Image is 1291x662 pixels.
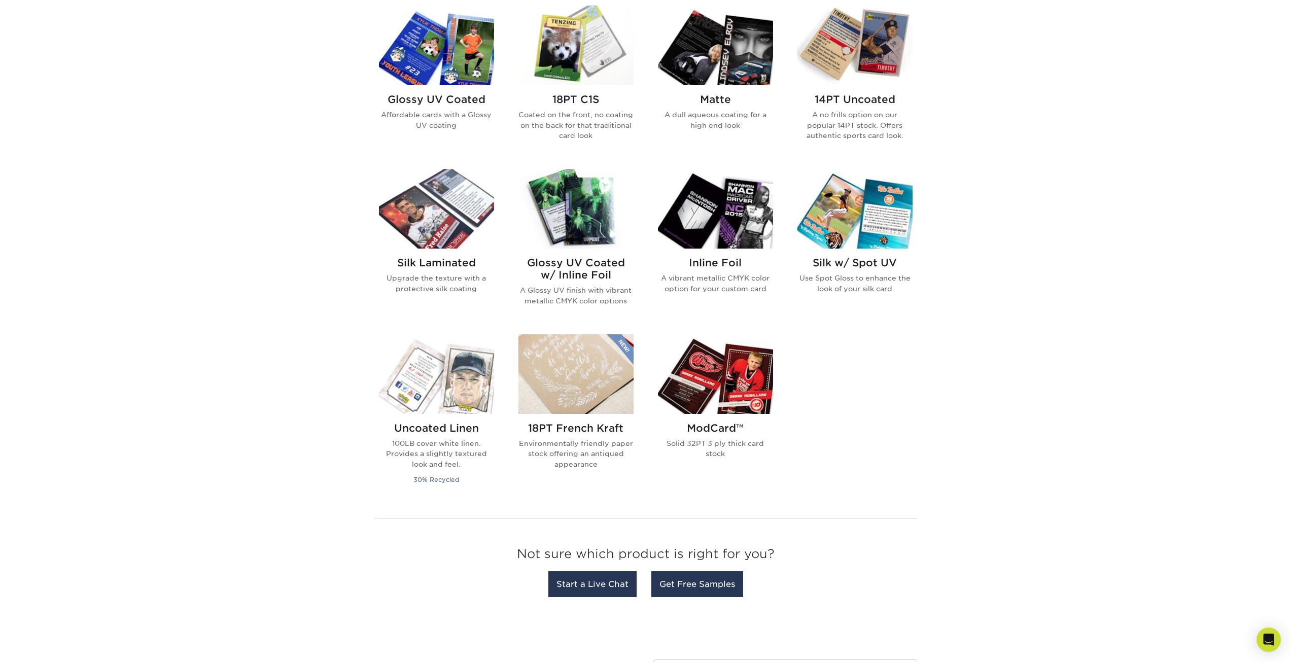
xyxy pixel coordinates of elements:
p: A Glossy UV finish with vibrant metallic CMYK color options [518,285,634,306]
h2: Matte [658,93,773,106]
p: Upgrade the texture with a protective silk coating [379,273,494,294]
h2: Glossy UV Coated [379,93,494,106]
a: 18PT French Kraft Trading Cards 18PT French Kraft Environmentally friendly paper stock offering a... [518,334,634,498]
a: Glossy UV Coated w/ Inline Foil Trading Cards Glossy UV Coated w/ Inline Foil A Glossy UV finish ... [518,169,634,322]
a: 18PT C1S Trading Cards 18PT C1S Coated on the front, no coating on the back for that traditional ... [518,6,634,157]
img: ModCard™ Trading Cards [658,334,773,414]
h2: 14PT Uncoated [797,93,913,106]
p: Coated on the front, no coating on the back for that traditional card look [518,110,634,141]
small: 30% Recycled [413,476,459,483]
h2: Glossy UV Coated w/ Inline Foil [518,257,634,281]
a: Silk w/ Spot UV Trading Cards Silk w/ Spot UV Use Spot Gloss to enhance the look of your silk card [797,169,913,322]
p: A dull aqueous coating for a high end look [658,110,773,130]
p: Environmentally friendly paper stock offering an antiqued appearance [518,438,634,469]
p: Use Spot Gloss to enhance the look of your silk card [797,273,913,294]
p: A vibrant metallic CMYK color option for your custom card [658,273,773,294]
img: Glossy UV Coated w/ Inline Foil Trading Cards [518,169,634,249]
h2: Silk w/ Spot UV [797,257,913,269]
a: Uncoated Linen Trading Cards Uncoated Linen 100LB cover white linen. Provides a slightly textured... [379,334,494,498]
a: Matte Trading Cards Matte A dull aqueous coating for a high end look [658,6,773,157]
h2: ModCard™ [658,422,773,434]
img: Silk Laminated Trading Cards [379,169,494,249]
h2: 18PT C1S [518,93,634,106]
img: Uncoated Linen Trading Cards [379,334,494,414]
img: Glossy UV Coated Trading Cards [379,6,494,85]
a: Glossy UV Coated Trading Cards Glossy UV Coated Affordable cards with a Glossy UV coating [379,6,494,157]
img: New Product [608,334,634,365]
h2: Uncoated Linen [379,422,494,434]
h2: Silk Laminated [379,257,494,269]
h3: Not sure which product is right for you? [374,539,917,574]
img: 18PT C1S Trading Cards [518,6,634,85]
p: A no frills option on our popular 14PT stock. Offers authentic sports card look. [797,110,913,141]
a: Get Free Samples [651,571,743,597]
h2: Inline Foil [658,257,773,269]
p: 100LB cover white linen. Provides a slightly textured look and feel. [379,438,494,469]
img: 18PT French Kraft Trading Cards [518,334,634,414]
a: ModCard™ Trading Cards ModCard™ Solid 32PT 3 ply thick card stock [658,334,773,498]
h2: 18PT French Kraft [518,422,634,434]
a: Start a Live Chat [548,571,637,597]
div: Open Intercom Messenger [1257,628,1281,652]
img: 14PT Uncoated Trading Cards [797,6,913,85]
p: Affordable cards with a Glossy UV coating [379,110,494,130]
a: Inline Foil Trading Cards Inline Foil A vibrant metallic CMYK color option for your custom card [658,169,773,322]
p: Solid 32PT 3 ply thick card stock [658,438,773,459]
a: Silk Laminated Trading Cards Silk Laminated Upgrade the texture with a protective silk coating [379,169,494,322]
a: 14PT Uncoated Trading Cards 14PT Uncoated A no frills option on our popular 14PT stock. Offers au... [797,6,913,157]
img: Matte Trading Cards [658,6,773,85]
img: Silk w/ Spot UV Trading Cards [797,169,913,249]
img: Inline Foil Trading Cards [658,169,773,249]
